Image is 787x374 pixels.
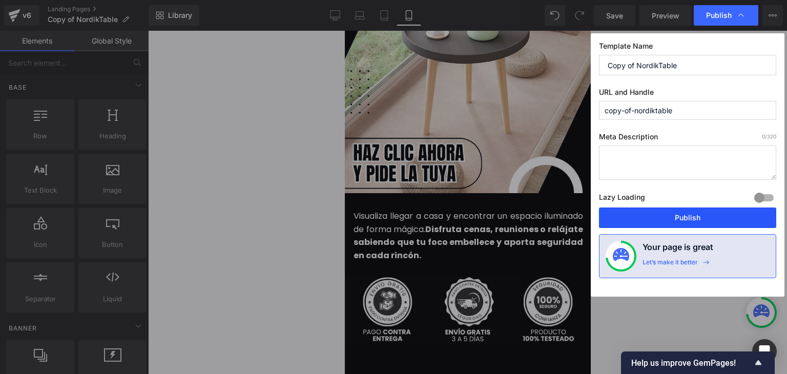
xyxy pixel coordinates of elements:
[599,207,776,228] button: Publish
[599,132,776,146] label: Meta Description
[613,248,629,264] img: onboarding-status.svg
[643,258,698,272] div: Let’s make it better
[9,179,238,204] font: Visualiza llegar a casa y encontrar un espacio iluminado de forma mágica.
[631,358,752,368] span: Help us improve GemPages!
[752,339,777,364] div: Open Intercom Messenger
[631,357,764,369] button: Show survey - Help us improve GemPages!
[599,191,645,207] label: Lazy Loading
[9,193,238,231] strong: Disfruta cenas, reuniones o relájate sabiendo que tu foco embellece y aporta seguridad en cada ri...
[762,133,765,139] span: 0
[762,133,776,139] span: /320
[599,41,776,55] label: Template Name
[599,88,776,101] label: URL and Handle
[643,241,713,258] h4: Your page is great
[706,11,732,20] span: Publish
